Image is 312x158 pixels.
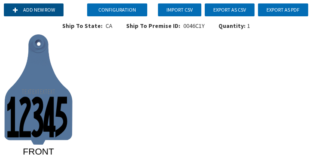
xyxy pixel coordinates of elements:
tspan: T [53,87,55,96]
tspan: 5 [55,97,68,146]
span: Quantity: [218,22,245,30]
button: Export as PDF [258,3,308,16]
tspan: FRONT [23,146,54,156]
span: Ship To State: [62,22,103,30]
span: Ship To Premise ID: [126,22,180,30]
tspan: 1234 [7,96,56,146]
button: Configuration [87,3,147,16]
div: 1 [218,21,250,30]
tspan: TEXTEXTEXTEX [22,87,53,96]
button: Export as CSV [205,3,254,16]
button: Add new row [4,3,64,16]
div: CA [55,21,119,35]
button: Import CSV [158,3,201,16]
div: 0046C1Y [119,21,212,35]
